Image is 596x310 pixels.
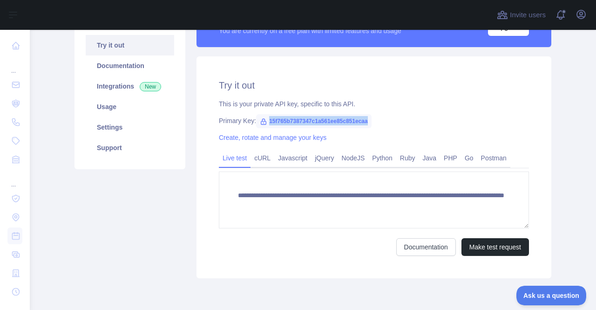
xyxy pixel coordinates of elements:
a: Try it out [86,35,174,55]
a: Usage [86,96,174,117]
a: Ruby [396,151,419,165]
a: Go [461,151,477,165]
div: You are currently on a free plan with limited features and usage [219,26,401,35]
a: Live test [219,151,251,165]
a: jQuery [311,151,338,165]
div: ... [7,170,22,188]
span: 15f765b7387347c1a561ee85c851ecaa [256,114,372,128]
button: Invite users [495,7,548,22]
div: Primary Key: [219,116,529,125]
a: NodeJS [338,151,368,165]
a: Create, rotate and manage your keys [219,134,326,141]
h2: Try it out [219,79,529,92]
a: cURL [251,151,274,165]
button: Make test request [461,238,529,256]
a: Documentation [86,55,174,76]
span: Invite users [510,10,546,21]
a: Documentation [396,238,456,256]
a: Javascript [274,151,311,165]
a: Java [419,151,440,165]
a: Support [86,138,174,158]
div: ... [7,56,22,75]
a: Settings [86,117,174,138]
a: Python [368,151,396,165]
a: Postman [477,151,510,165]
a: Integrations New [86,76,174,96]
iframe: Toggle Customer Support [516,286,587,305]
a: PHP [440,151,461,165]
div: This is your private API key, specific to this API. [219,99,529,109]
span: New [140,82,161,91]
